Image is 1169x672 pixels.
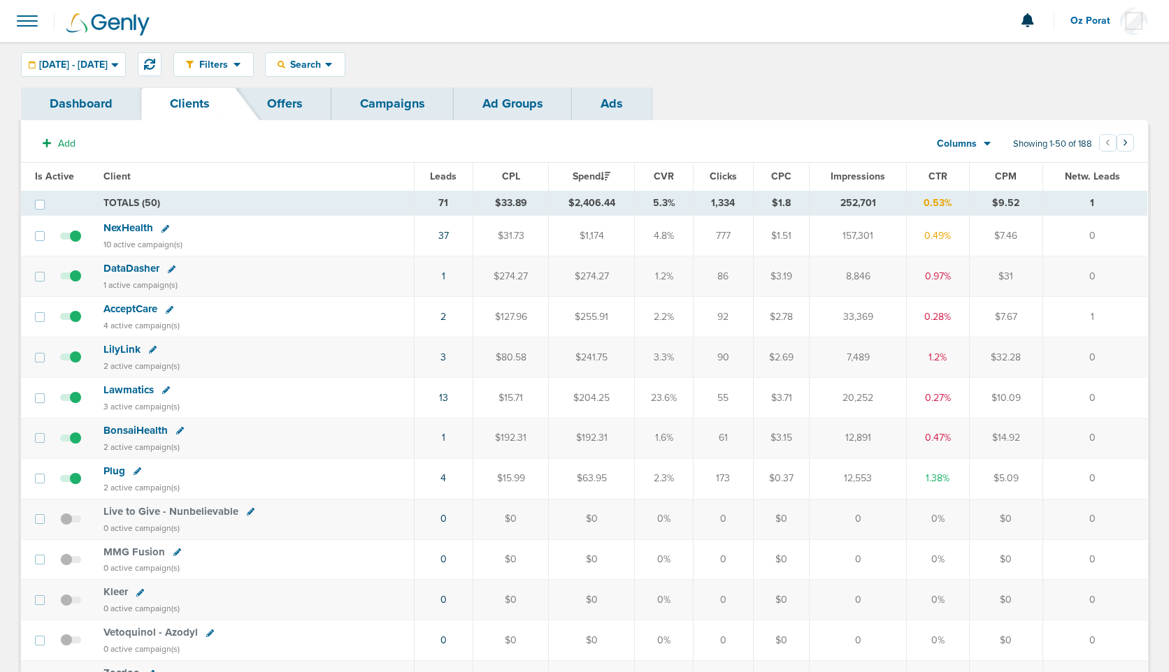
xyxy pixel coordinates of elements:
td: 0% [635,580,693,620]
a: 2 [440,311,446,323]
span: BonsaiHealth [103,424,168,437]
a: 0 [440,594,447,606]
td: $1.8 [753,191,810,216]
td: 12,553 [810,458,906,499]
td: $274.27 [548,256,635,297]
td: 0 [1042,377,1147,418]
small: 4 active campaign(s) [103,321,180,330]
a: 3 [440,351,446,363]
span: Filters [194,59,234,71]
td: $14.92 [969,418,1042,458]
td: 0 [693,539,753,580]
button: Add [35,133,83,154]
span: Spend [573,170,610,182]
td: 4.8% [635,216,693,256]
td: 0.27% [906,377,969,418]
td: $0 [753,499,810,539]
span: Kleer [103,585,128,598]
span: Live to Give - Nunbelievable [103,505,238,518]
td: 1 [1042,297,1147,337]
span: Client [103,170,131,182]
span: CVR [654,170,674,182]
td: $0 [548,499,635,539]
a: Offers [238,87,331,120]
a: 37 [438,230,449,242]
small: 1 active campaign(s) [103,280,178,290]
td: $80.58 [473,337,549,378]
td: 2.2% [635,297,693,337]
td: 173 [693,458,753,499]
td: 71 [414,191,473,216]
td: 0.53% [906,191,969,216]
td: 0 [693,620,753,661]
span: Is Active [35,170,74,182]
td: $192.31 [548,418,635,458]
span: Leads [430,170,457,182]
td: $1.51 [753,216,810,256]
td: $0 [548,539,635,580]
td: 61 [693,418,753,458]
td: 1.2% [906,337,969,378]
td: 55 [693,377,753,418]
small: 0 active campaign(s) [103,523,180,533]
a: Ads [572,87,652,120]
td: 0.97% [906,256,969,297]
a: 1 [442,270,445,282]
span: CPM [995,170,1017,182]
small: 2 active campaign(s) [103,483,180,492]
span: Columns [937,137,977,151]
td: 7,489 [810,337,906,378]
td: 157,301 [810,216,906,256]
td: $2.78 [753,297,810,337]
small: 0 active campaign(s) [103,644,180,654]
td: 0 [1042,458,1147,499]
a: 0 [440,553,447,565]
td: 0 [693,499,753,539]
small: 0 active campaign(s) [103,604,180,613]
td: $0 [753,580,810,620]
small: 10 active campaign(s) [103,240,182,249]
td: 23.6% [635,377,693,418]
td: $15.71 [473,377,549,418]
td: 2.3% [635,458,693,499]
td: $31.73 [473,216,549,256]
span: NexHealth [103,221,153,234]
td: 0 [1042,337,1147,378]
a: Ad Groups [454,87,572,120]
img: Genly [66,13,150,36]
td: $0 [969,539,1042,580]
small: 2 active campaign(s) [103,361,180,371]
td: 0 [1042,418,1147,458]
td: 1.6% [635,418,693,458]
td: 0 [810,620,906,661]
span: Netw. Leads [1065,170,1120,182]
span: Showing 1-50 of 188 [1013,138,1092,150]
td: $3.19 [753,256,810,297]
small: 2 active campaign(s) [103,442,180,452]
td: 1 [1042,191,1147,216]
td: $0 [969,620,1042,661]
td: $0 [473,620,549,661]
span: Lawmatics [103,384,154,396]
td: $2,406.44 [548,191,635,216]
td: 92 [693,297,753,337]
td: 1.38% [906,458,969,499]
a: Campaigns [331,87,454,120]
td: $31 [969,256,1042,297]
td: 777 [693,216,753,256]
td: 0 [1042,216,1147,256]
td: $0 [548,620,635,661]
span: MMG Fusion [103,546,165,558]
td: 1,334 [693,191,753,216]
td: $1,174 [548,216,635,256]
td: 0% [906,499,969,539]
a: 13 [439,392,448,404]
td: 0% [635,539,693,580]
td: $0 [969,499,1042,539]
span: Add [58,138,76,149]
td: $0 [969,580,1042,620]
td: 0.47% [906,418,969,458]
td: $63.95 [548,458,635,499]
small: 3 active campaign(s) [103,402,180,411]
td: $0.37 [753,458,810,499]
